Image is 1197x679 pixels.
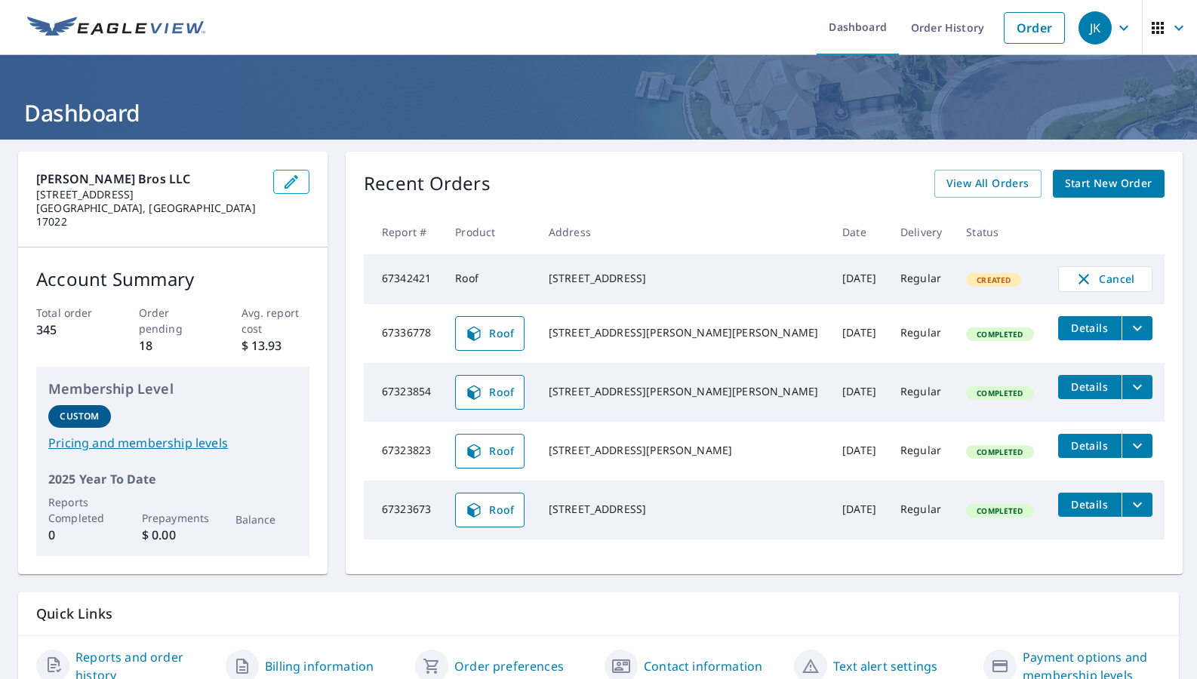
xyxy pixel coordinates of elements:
span: Roof [465,442,515,460]
span: Completed [968,388,1032,398]
p: [PERSON_NAME] Bros LLC [36,170,261,188]
p: 2025 Year To Date [48,470,297,488]
a: Roof [455,316,525,351]
span: Cancel [1074,270,1137,288]
td: [DATE] [830,481,888,539]
button: Cancel [1058,266,1152,292]
div: [STREET_ADDRESS][PERSON_NAME] [549,443,818,458]
p: Account Summary [36,266,309,293]
p: Custom [60,410,99,423]
div: JK [1079,11,1112,45]
a: Start New Order [1053,170,1165,198]
a: Roof [455,434,525,469]
td: 67342421 [364,254,443,304]
p: Avg. report cost [242,305,310,336]
img: EV Logo [27,17,205,39]
span: Details [1067,321,1112,335]
button: detailsBtn-67336778 [1058,316,1122,340]
button: filesDropdownBtn-67323823 [1122,434,1152,458]
th: Delivery [888,210,954,254]
p: [GEOGRAPHIC_DATA], [GEOGRAPHIC_DATA] 17022 [36,201,261,229]
td: Regular [888,254,954,304]
h1: Dashboard [18,97,1179,128]
button: detailsBtn-67323854 [1058,375,1122,399]
p: $ 0.00 [142,526,205,544]
th: Product [443,210,537,254]
a: Order preferences [454,657,564,675]
p: Order pending [139,305,208,336]
p: [STREET_ADDRESS] [36,188,261,201]
span: Roof [465,383,515,401]
p: Total order [36,305,105,321]
button: detailsBtn-67323823 [1058,434,1122,458]
td: Roof [443,254,537,304]
td: Regular [888,363,954,422]
td: [DATE] [830,363,888,422]
td: 67323673 [364,481,443,539]
span: Created [968,275,1020,285]
td: Regular [888,481,954,539]
th: Date [830,210,888,254]
p: Recent Orders [364,170,491,198]
a: View All Orders [934,170,1042,198]
span: Start New Order [1065,174,1152,193]
p: $ 13.93 [242,336,310,355]
div: [STREET_ADDRESS] [549,502,818,517]
td: 67336778 [364,304,443,363]
p: Balance [235,512,298,527]
span: Details [1067,379,1112,394]
td: [DATE] [830,304,888,363]
span: Completed [968,447,1032,457]
td: [DATE] [830,422,888,481]
p: 18 [139,336,208,355]
p: Reports Completed [48,494,111,526]
p: Quick Links [36,604,1161,623]
span: Roof [465,501,515,519]
a: Contact information [644,657,762,675]
span: Completed [968,505,1032,516]
span: Completed [968,329,1032,339]
span: Details [1067,438,1112,453]
a: Roof [455,493,525,527]
p: Prepayments [142,510,205,526]
p: 0 [48,526,111,544]
span: Roof [465,324,515,343]
th: Status [954,210,1045,254]
td: 67323823 [364,422,443,481]
th: Address [537,210,830,254]
button: filesDropdownBtn-67323854 [1122,375,1152,399]
div: [STREET_ADDRESS][PERSON_NAME][PERSON_NAME] [549,325,818,340]
th: Report # [364,210,443,254]
td: 67323854 [364,363,443,422]
span: Details [1067,497,1112,512]
p: Membership Level [48,379,297,399]
a: Pricing and membership levels [48,434,297,452]
td: Regular [888,304,954,363]
button: filesDropdownBtn-67336778 [1122,316,1152,340]
td: Regular [888,422,954,481]
a: Roof [455,375,525,410]
button: filesDropdownBtn-67323673 [1122,493,1152,517]
a: Text alert settings [833,657,937,675]
div: [STREET_ADDRESS] [549,271,818,286]
a: Order [1004,12,1065,44]
button: detailsBtn-67323673 [1058,493,1122,517]
p: 345 [36,321,105,339]
span: View All Orders [946,174,1029,193]
td: [DATE] [830,254,888,304]
a: Billing information [265,657,374,675]
div: [STREET_ADDRESS][PERSON_NAME][PERSON_NAME] [549,384,818,399]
